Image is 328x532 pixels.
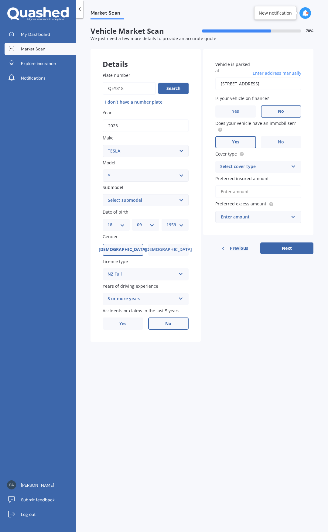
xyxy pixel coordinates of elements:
[103,234,118,240] span: Gender
[103,72,130,78] span: Plate number
[215,151,237,157] span: Cover type
[5,28,76,40] a: My Dashboard
[21,511,36,517] span: Log out
[220,163,289,170] div: Select cover type
[21,31,50,37] span: My Dashboard
[5,479,76,491] a: [PERSON_NAME]
[260,242,313,254] button: Next
[278,139,284,145] span: No
[215,176,269,181] span: Preferred insured amount
[230,244,248,253] span: Previous
[145,247,192,252] span: [DEMOGRAPHIC_DATA]
[5,43,76,55] a: Market Scan
[278,109,284,114] span: No
[158,83,189,94] button: Search
[215,77,301,90] input: Enter address
[119,321,126,326] span: Yes
[91,49,201,67] div: Details
[108,295,176,303] div: 5 or more years
[253,70,301,76] span: Enter address manually
[103,135,114,141] span: Make
[103,184,123,190] span: Submodel
[306,29,313,33] span: 70 %
[103,283,158,289] span: Years of driving experience
[215,120,296,126] span: Does your vehicle have an immobiliser?
[103,259,128,264] span: Licence type
[108,271,176,278] div: NZ Full
[21,60,56,67] span: Explore insurance
[232,139,239,145] span: Yes
[21,497,55,503] span: Submit feedback
[165,321,171,326] span: No
[91,27,202,36] span: Vehicle Market Scan
[103,110,112,115] span: Year
[221,214,289,220] div: Enter amount
[5,72,76,84] a: Notifications
[5,494,76,506] a: Submit feedback
[103,308,179,314] span: Accidents or claims in the last 5 years
[215,96,269,101] span: Is your vehicle on finance?
[21,46,45,52] span: Market Scan
[103,160,115,166] span: Model
[215,185,301,198] input: Enter amount
[99,247,147,252] span: [DEMOGRAPHIC_DATA]
[91,36,216,41] span: We just need a few more details to provide an accurate quote
[21,75,46,81] span: Notifications
[5,508,76,520] a: Log out
[103,209,128,215] span: Date of birth
[259,10,292,16] div: New notification
[5,57,76,70] a: Explore insurance
[103,119,189,132] input: YYYY
[7,480,16,489] img: 091e057d0db8d8c40ced5c2180672b52
[215,201,266,207] span: Preferred excess amount
[103,82,156,95] input: Enter plate number
[21,482,54,488] span: [PERSON_NAME]
[91,10,124,18] span: Market Scan
[103,97,165,107] button: I don’t have a number plate
[232,109,239,114] span: Yes
[215,61,250,74] span: Vehicle is parked at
